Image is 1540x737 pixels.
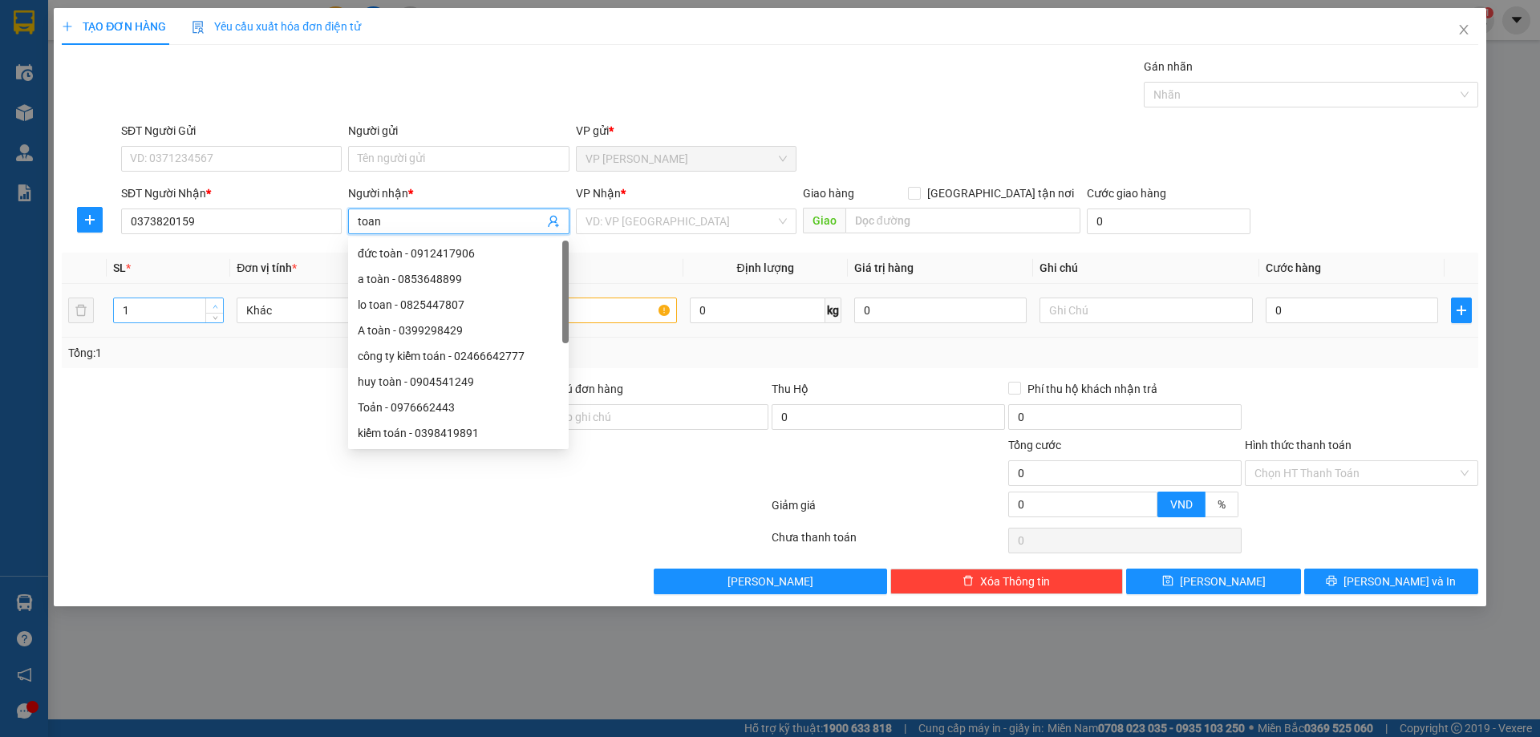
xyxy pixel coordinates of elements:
span: Xóa Thông tin [980,573,1050,590]
input: 0 [854,298,1027,323]
span: Increase Value [205,298,223,313]
input: Cước giao hàng [1087,209,1250,234]
button: [PERSON_NAME] [654,569,887,594]
span: TẠO ĐƠN HÀNG [62,20,166,33]
li: Hotline: 0965551559 [150,59,671,79]
span: down [210,314,220,323]
span: kg [825,298,841,323]
span: Giao [803,208,845,233]
span: user-add [547,215,560,228]
span: Thu Hộ [772,383,808,395]
div: a toàn - 0853648899 [358,270,559,288]
button: Close [1441,8,1486,53]
label: Gán nhãn [1144,60,1193,73]
div: huy toàn - 0904541249 [348,369,569,395]
div: công ty kiểm toán - 02466642777 [348,343,569,369]
span: Định lượng [737,261,794,274]
span: VND [1170,498,1193,511]
span: Đơn vị tính [237,261,297,274]
div: Chưa thanh toán [770,528,1007,557]
span: Yêu cầu xuất hóa đơn điện tử [192,20,361,33]
label: Ghi chú đơn hàng [535,383,623,395]
input: Ghi chú đơn hàng [535,404,768,430]
div: SĐT Người Nhận [121,184,342,202]
div: Giảm giá [770,496,1007,524]
div: a toàn - 0853648899 [348,266,569,292]
span: [PERSON_NAME] và In [1343,573,1456,590]
span: save [1162,575,1173,588]
button: plus [77,207,103,233]
span: % [1218,498,1226,511]
span: up [210,302,220,311]
span: Khác [246,298,440,322]
div: A toàn - 0399298429 [348,318,569,343]
label: Cước giao hàng [1087,187,1166,200]
span: Tổng cước [1008,439,1061,452]
span: [PERSON_NAME] [1180,573,1266,590]
input: Ghi Chú [1039,298,1253,323]
span: Decrease Value [205,313,223,322]
b: GỬI : VP [PERSON_NAME] [20,116,280,143]
img: icon [192,21,205,34]
input: VD: Bàn, Ghế [463,298,676,323]
button: save[PERSON_NAME] [1126,569,1300,594]
div: công ty kiểm toán - 02466642777 [358,347,559,365]
span: plus [62,21,73,32]
span: delete [962,575,974,588]
input: Dọc đường [845,208,1080,233]
span: Phí thu hộ khách nhận trả [1021,380,1164,398]
button: delete [68,298,94,323]
span: plus [1452,304,1471,317]
span: printer [1326,575,1337,588]
div: Người gửi [348,122,569,140]
div: Toản - 0976662443 [348,395,569,420]
span: [PERSON_NAME] [727,573,813,590]
div: A toàn - 0399298429 [358,322,559,339]
div: kiểm toán - 0398419891 [358,424,559,442]
div: Tổng: 1 [68,344,594,362]
div: lo toan - 0825447807 [358,296,559,314]
span: Giá trị hàng [854,261,914,274]
div: huy toàn - 0904541249 [358,373,559,391]
button: printer[PERSON_NAME] và In [1304,569,1478,594]
span: Giao hàng [803,187,854,200]
div: Người nhận [348,184,569,202]
div: kiểm toán - 0398419891 [348,420,569,446]
span: close [1457,23,1470,36]
button: deleteXóa Thông tin [890,569,1124,594]
span: VP Nhận [576,187,621,200]
span: Cước hàng [1266,261,1321,274]
span: plus [78,213,102,226]
label: Hình thức thanh toán [1245,439,1352,452]
div: đức toàn - 0912417906 [348,241,569,266]
span: [GEOGRAPHIC_DATA] tận nơi [921,184,1080,202]
div: VP gửi [576,122,796,140]
button: plus [1451,298,1472,323]
div: Toản - 0976662443 [358,399,559,416]
li: Số 378 [PERSON_NAME] ( trong nhà khách [GEOGRAPHIC_DATA]) [150,39,671,59]
div: đức toàn - 0912417906 [358,245,559,262]
span: VP Thanh Xuân [586,147,787,171]
div: SĐT Người Gửi [121,122,342,140]
span: SL [113,261,126,274]
th: Ghi chú [1033,253,1259,284]
div: lo toan - 0825447807 [348,292,569,318]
